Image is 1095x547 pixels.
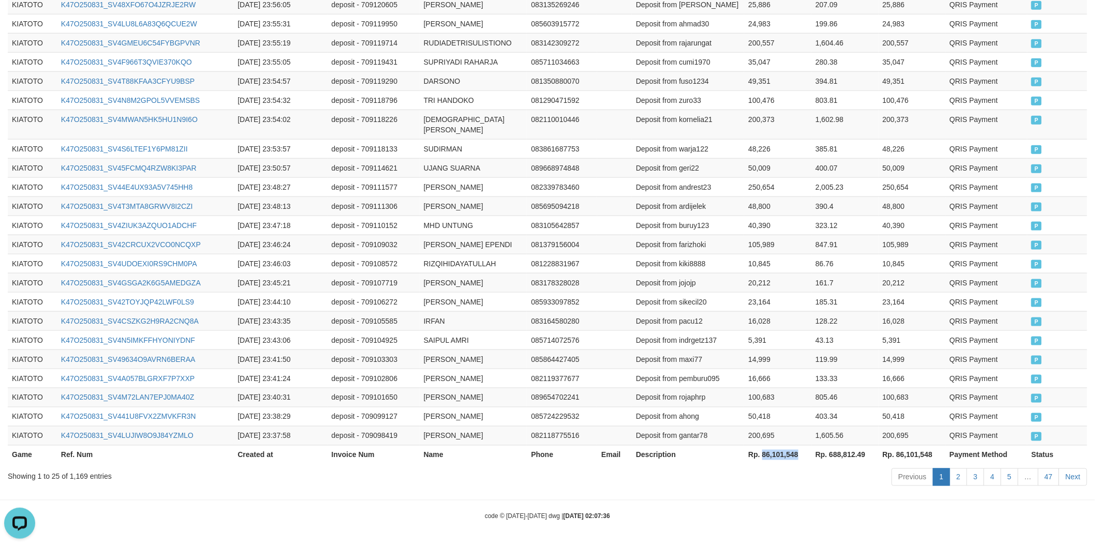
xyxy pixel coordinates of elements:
[328,350,420,369] td: deposit - 709103303
[233,292,327,311] td: [DATE] 23:44:10
[1031,145,1042,154] span: PAID
[61,77,195,85] a: K47O250831_SV4T88KFAA3CFYU9BSP
[233,407,327,426] td: [DATE] 23:38:29
[420,311,527,330] td: IRFAN
[4,4,35,35] button: Open LiveChat chat widget
[945,52,1027,71] td: QRIS Payment
[945,388,1027,407] td: QRIS Payment
[61,279,201,287] a: K47O250831_SV4GSGA2K6G5AMEDGZA
[328,254,420,273] td: deposit - 709108572
[744,311,811,330] td: 16,028
[811,110,879,139] td: 1,602.98
[1031,97,1042,105] span: PAID
[945,273,1027,292] td: QRIS Payment
[1018,468,1039,486] a: …
[945,235,1027,254] td: QRIS Payment
[8,52,57,71] td: KIATOTO
[1038,468,1060,486] a: 47
[1031,432,1042,441] span: PAID
[61,317,199,325] a: K47O250831_SV4CSZKG2H9RA2CNQ8A
[527,71,597,90] td: 081350880070
[420,273,527,292] td: [PERSON_NAME]
[1031,203,1042,211] span: PAID
[879,369,946,388] td: 16,666
[420,52,527,71] td: SUPRIYADI RAHARJA
[8,158,57,177] td: KIATOTO
[420,369,527,388] td: [PERSON_NAME]
[527,33,597,52] td: 083142309272
[527,426,597,445] td: 082118775516
[328,90,420,110] td: deposit - 709118796
[811,369,879,388] td: 133.33
[945,158,1027,177] td: QRIS Payment
[8,350,57,369] td: KIATOTO
[420,426,527,445] td: [PERSON_NAME]
[8,177,57,196] td: KIATOTO
[61,20,197,28] a: K47O250831_SV4LU8L6A83Q6QCUE2W
[879,52,946,71] td: 35,047
[632,177,744,196] td: Deposit from andrest23
[984,468,1001,486] a: 4
[879,177,946,196] td: 250,654
[744,196,811,216] td: 48,800
[420,330,527,350] td: SAIPUL AMRI
[233,216,327,235] td: [DATE] 23:47:18
[8,273,57,292] td: KIATOTO
[233,350,327,369] td: [DATE] 23:41:50
[945,330,1027,350] td: QRIS Payment
[632,369,744,388] td: Deposit from pemburu095
[8,369,57,388] td: KIATOTO
[233,254,327,273] td: [DATE] 23:46:03
[945,216,1027,235] td: QRIS Payment
[811,292,879,311] td: 185.31
[8,196,57,216] td: KIATOTO
[61,1,196,9] a: K47O250831_SV48XFO67O4JZRJE2RW
[328,139,420,158] td: deposit - 709118133
[632,196,744,216] td: Deposit from ardijelek
[744,330,811,350] td: 5,391
[61,260,197,268] a: K47O250831_SV4UDOEXI0RS9CHM0PA
[945,14,1027,33] td: QRIS Payment
[597,445,632,464] th: Email
[328,216,420,235] td: deposit - 709110152
[1031,164,1042,173] span: PAID
[632,350,744,369] td: Deposit from maxi77
[233,33,327,52] td: [DATE] 23:55:19
[233,90,327,110] td: [DATE] 23:54:32
[328,311,420,330] td: deposit - 709105585
[632,14,744,33] td: Deposit from ahmad30
[420,292,527,311] td: [PERSON_NAME]
[879,33,946,52] td: 200,557
[61,240,201,249] a: K47O250831_SV42CRCUX2VCO0NCQXP
[233,388,327,407] td: [DATE] 23:40:31
[328,177,420,196] td: deposit - 709111577
[420,196,527,216] td: [PERSON_NAME]
[879,139,946,158] td: 48,226
[1031,184,1042,192] span: PAID
[8,407,57,426] td: KIATOTO
[328,33,420,52] td: deposit - 709119714
[8,426,57,445] td: KIATOTO
[420,350,527,369] td: [PERSON_NAME]
[328,196,420,216] td: deposit - 709111306
[744,71,811,90] td: 49,351
[811,311,879,330] td: 128.22
[744,273,811,292] td: 20,212
[1031,241,1042,250] span: PAID
[1031,1,1042,10] span: PAID
[233,330,327,350] td: [DATE] 23:43:06
[632,330,744,350] td: Deposit from indrgetz137
[811,14,879,33] td: 199.86
[527,177,597,196] td: 082339783460
[8,330,57,350] td: KIATOTO
[233,14,327,33] td: [DATE] 23:55:31
[945,311,1027,330] td: QRIS Payment
[879,90,946,110] td: 100,476
[879,426,946,445] td: 200,695
[945,90,1027,110] td: QRIS Payment
[744,158,811,177] td: 50,009
[328,369,420,388] td: deposit - 709102806
[879,14,946,33] td: 24,983
[744,292,811,311] td: 23,164
[527,90,597,110] td: 081290471592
